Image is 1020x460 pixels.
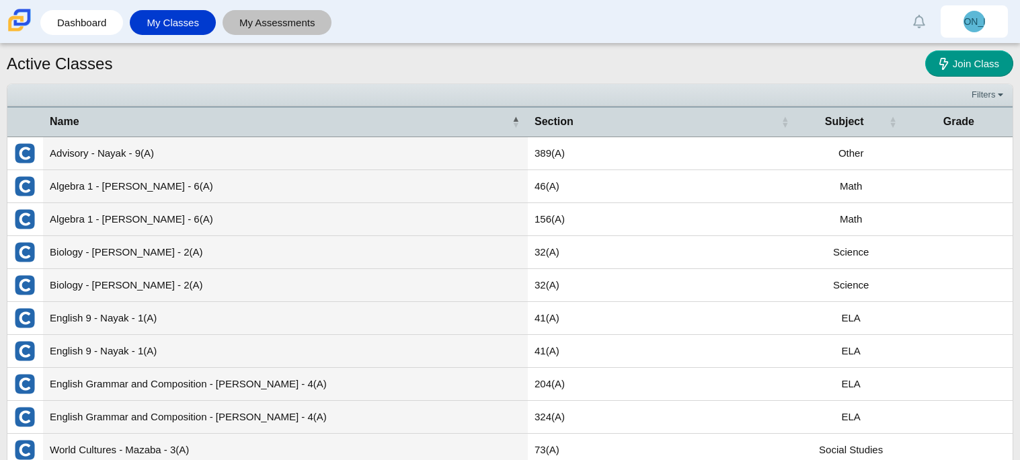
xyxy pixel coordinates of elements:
td: 324(A) [528,401,797,434]
td: 46(A) [528,170,797,203]
img: External class connected through Clever [14,176,36,197]
img: External class connected through Clever [14,241,36,263]
a: Alerts [904,7,934,36]
td: Algebra 1 - [PERSON_NAME] - 6(A) [43,170,528,203]
td: English 9 - Nayak - 1(A) [43,335,528,368]
a: [PERSON_NAME] [941,5,1008,38]
td: 156(A) [528,203,797,236]
span: Section : Activate to sort [781,108,789,136]
span: Subject : Activate to sort [889,108,897,136]
td: Math [797,170,905,203]
td: English Grammar and Composition - [PERSON_NAME] - 4(A) [43,368,528,401]
td: 32(A) [528,236,797,269]
td: ELA [797,368,905,401]
td: Math [797,203,905,236]
td: 389(A) [528,137,797,170]
img: External class connected through Clever [14,340,36,362]
a: Dashboard [47,10,116,35]
td: Advisory - Nayak - 9(A) [43,137,528,170]
img: External class connected through Clever [14,143,36,164]
a: Filters [968,88,1009,102]
span: Name : Activate to invert sorting [512,108,520,136]
img: External class connected through Clever [14,274,36,296]
td: Biology - [PERSON_NAME] - 2(A) [43,269,528,302]
td: ELA [797,302,905,335]
h1: Active Classes [7,52,112,75]
img: Carmen School of Science & Technology [5,6,34,34]
a: My Classes [136,10,209,35]
td: English Grammar and Composition - [PERSON_NAME] - 4(A) [43,401,528,434]
a: Carmen School of Science & Technology [5,25,34,36]
td: 41(A) [528,335,797,368]
img: External class connected through Clever [14,373,36,395]
td: Biology - [PERSON_NAME] - 2(A) [43,236,528,269]
td: 204(A) [528,368,797,401]
td: English 9 - Nayak - 1(A) [43,302,528,335]
td: 32(A) [528,269,797,302]
a: Join Class [925,50,1013,77]
span: Subject [825,116,864,127]
td: Algebra 1 - [PERSON_NAME] - 6(A) [43,203,528,236]
span: Section [535,116,574,127]
td: ELA [797,335,905,368]
td: Other [797,137,905,170]
img: External class connected through Clever [14,406,36,428]
img: External class connected through Clever [14,307,36,329]
img: External class connected through Clever [14,208,36,230]
td: ELA [797,401,905,434]
td: 41(A) [528,302,797,335]
a: My Assessments [229,10,325,35]
span: Name [50,116,79,127]
span: [PERSON_NAME] [935,17,1013,26]
td: Science [797,236,905,269]
td: Science [797,269,905,302]
span: Grade [943,116,974,127]
span: Join Class [953,58,999,69]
